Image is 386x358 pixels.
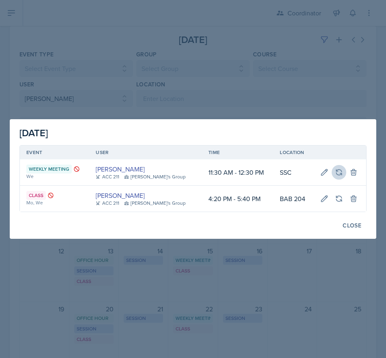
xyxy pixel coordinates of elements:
[343,222,361,229] div: Close
[26,165,72,174] div: Weekly Meeting
[273,159,313,186] td: SSC
[96,199,119,207] div: ACC 211
[26,173,83,180] div: We
[202,159,273,186] td: 11:30 AM - 12:30 PM
[273,186,313,212] td: BAB 204
[19,126,367,140] div: [DATE]
[202,186,273,212] td: 4:20 PM - 5:40 PM
[337,219,367,232] button: Close
[20,146,89,159] th: Event
[202,146,273,159] th: Time
[124,199,186,207] div: [PERSON_NAME]'s Group
[96,191,145,200] a: [PERSON_NAME]
[26,191,46,200] div: Class
[96,164,145,174] a: [PERSON_NAME]
[26,199,83,206] div: Mo, We
[89,146,202,159] th: User
[96,173,119,180] div: ACC 211
[273,146,313,159] th: Location
[124,173,186,180] div: [PERSON_NAME]'s Group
